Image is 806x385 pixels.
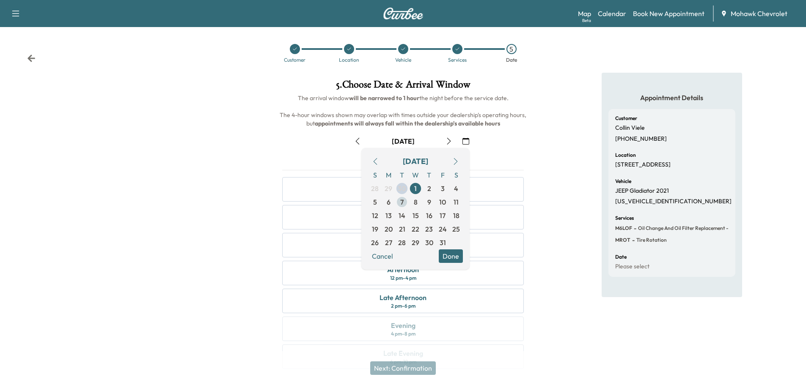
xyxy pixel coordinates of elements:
h6: Date [615,254,627,259]
span: Mohawk Chevrolet [731,8,787,19]
p: Please select [615,263,649,270]
span: 8 [414,197,418,207]
h6: Services [615,216,634,221]
div: 12 pm - 4 pm [390,275,416,281]
span: 15 [413,210,419,221]
a: Calendar [598,8,626,19]
h1: 5 . Choose Date & Arrival Window [275,79,531,94]
span: T [422,168,436,182]
span: M [382,168,395,182]
span: 20 [385,224,393,234]
div: Late Afternoon [380,292,426,303]
span: The arrival window the night before the service date. The 4-hour windows shown may overlap with t... [280,94,528,127]
span: 24 [439,224,447,234]
span: 29 [412,238,419,248]
span: 28 [371,183,379,194]
span: 13 [385,210,392,221]
span: W [409,168,422,182]
h5: Appointment Details [608,93,735,102]
div: Location [339,57,359,63]
a: MapBeta [578,8,591,19]
span: 17 [440,210,446,221]
span: 10 [439,197,446,207]
span: 21 [399,224,405,234]
span: 28 [398,238,406,248]
span: 18 [453,210,459,221]
span: 7 [400,197,404,207]
div: Customer [284,57,305,63]
a: Book New Appointment [633,8,704,19]
div: Beta [582,17,591,24]
div: [DATE] [392,137,415,146]
button: Cancel [368,249,397,263]
div: Date [506,57,517,63]
div: Back [27,54,36,63]
div: 5 [506,44,517,54]
span: 1 [414,183,417,194]
div: Vehicle [395,57,411,63]
p: [PHONE_NUMBER] [615,135,667,143]
span: 22 [412,224,419,234]
span: S [368,168,382,182]
span: 26 [371,238,379,248]
span: 30 [425,238,433,248]
span: Oil Change and Oil Filter Replacement - 6 Quarts [636,225,749,232]
span: 6 [387,197,391,207]
span: 30 [398,183,406,194]
span: - [630,236,635,244]
span: M6LOF [615,225,632,232]
p: [US_VEHICLE_IDENTIFICATION_NUMBER] [615,198,732,205]
span: 31 [440,238,446,248]
span: 29 [385,183,392,194]
span: 11 [454,197,459,207]
span: Tire Rotation [635,237,667,243]
span: - [632,224,636,232]
span: T [395,168,409,182]
p: Collin Viele [615,124,645,132]
img: Curbee Logo [383,8,424,19]
span: 4 [454,183,458,194]
h6: Location [615,153,636,158]
span: 3 [441,183,445,194]
span: 23 [425,224,433,234]
button: Done [439,249,463,263]
span: 19 [372,224,378,234]
div: 2 pm - 6 pm [391,303,415,309]
span: F [436,168,449,182]
span: 25 [452,224,460,234]
span: 2 [427,183,431,194]
span: 14 [399,210,405,221]
span: 27 [385,238,392,248]
b: appointments will always fall within the dealership's available hours [315,120,500,127]
h6: Vehicle [615,179,631,184]
h6: Customer [615,116,637,121]
span: 9 [427,197,431,207]
div: Services [448,57,467,63]
span: 16 [426,210,432,221]
span: 12 [372,210,378,221]
div: [DATE] [403,156,428,167]
span: MROT [615,237,630,243]
span: S [449,168,463,182]
p: [STREET_ADDRESS] [615,161,671,169]
p: JEEP Gladiator 2021 [615,187,669,195]
span: 5 [373,197,377,207]
b: will be narrowed to 1 hour [349,94,419,102]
